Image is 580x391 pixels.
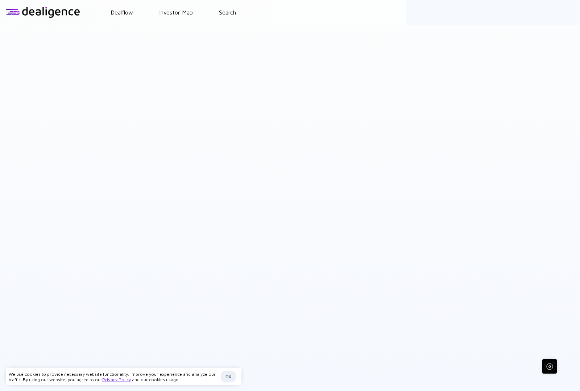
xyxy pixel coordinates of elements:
a: Search [219,9,236,16]
a: Investor Map [159,9,193,16]
a: Dealflow [111,9,133,16]
div: We use cookies to provide necessary website functionality, improve your experience and analyze ou... [9,371,218,382]
a: Privacy Policy [102,377,131,382]
button: OK [221,371,236,382]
